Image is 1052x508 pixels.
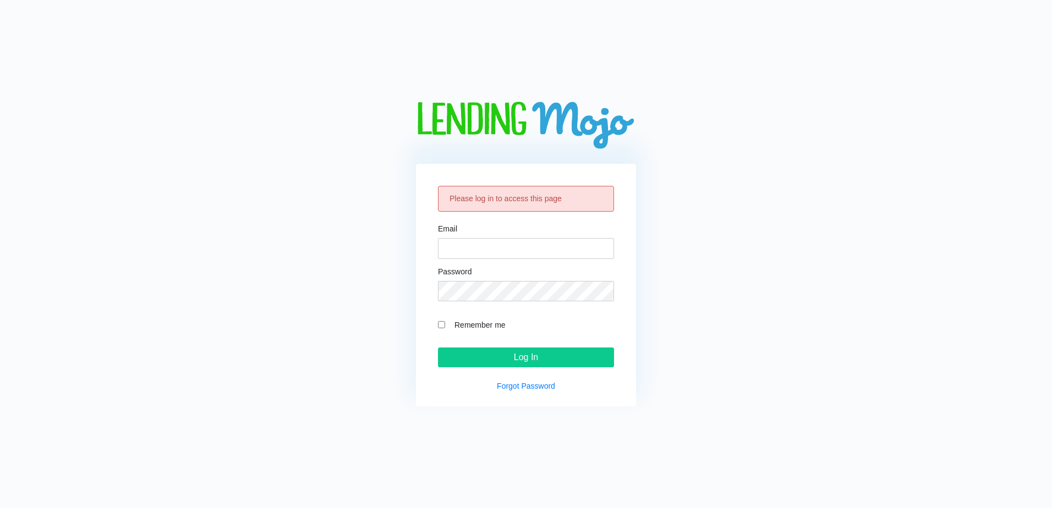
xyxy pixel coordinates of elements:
label: Email [438,225,457,233]
a: Forgot Password [497,382,555,390]
label: Password [438,268,472,275]
label: Remember me [449,318,614,331]
img: logo-big.png [416,102,636,151]
div: Please log in to access this page [438,186,614,212]
input: Log In [438,347,614,367]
